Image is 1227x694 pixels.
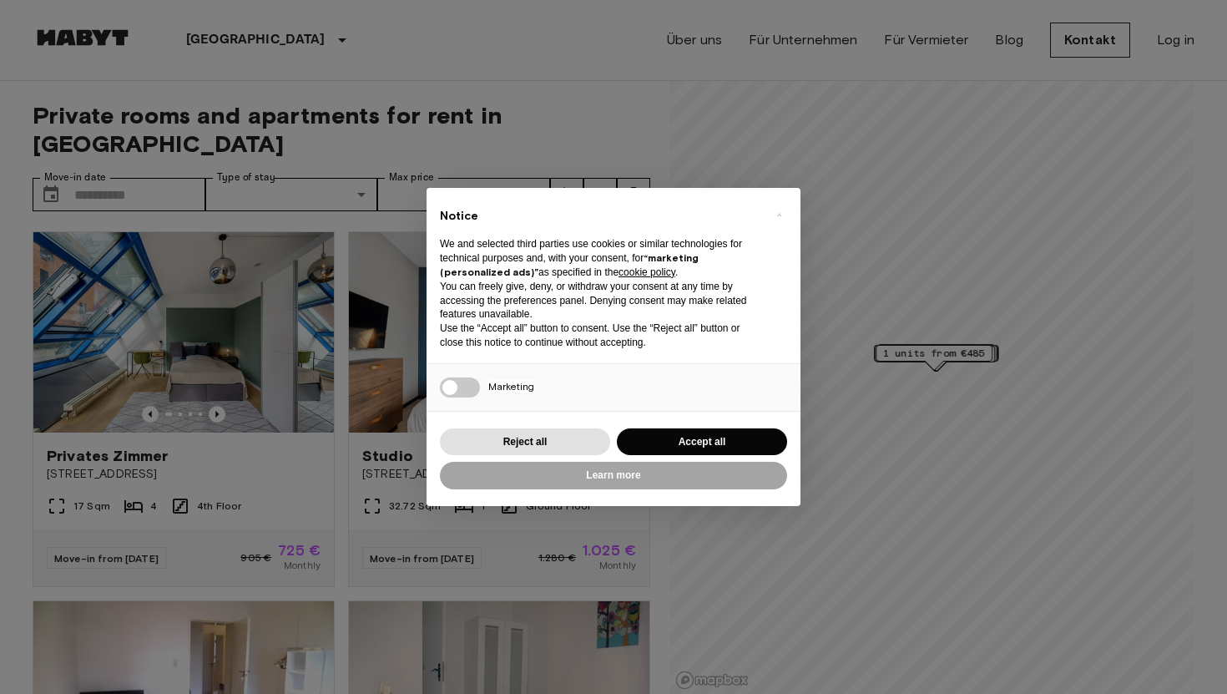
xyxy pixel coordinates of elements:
[776,205,782,225] span: ×
[440,251,699,278] strong: “marketing (personalized ads)”
[440,280,760,322] p: You can freely give, deny, or withdraw your consent at any time by accessing the preferences pane...
[440,322,760,350] p: Use the “Accept all” button to consent. Use the “Reject all” button or close this notice to conti...
[440,237,760,279] p: We and selected third parties use cookies or similar technologies for technical purposes and, wit...
[617,428,787,456] button: Accept all
[488,380,534,393] span: Marketing
[619,266,675,278] a: cookie policy
[765,201,792,228] button: Close this notice
[440,462,787,489] button: Learn more
[440,428,610,456] button: Reject all
[440,208,760,225] h2: Notice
